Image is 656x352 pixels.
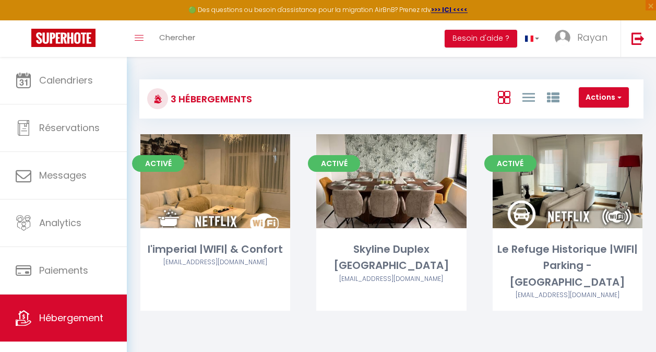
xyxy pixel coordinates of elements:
[445,30,517,48] button: Besoin d'aide ?
[151,20,203,57] a: Chercher
[39,169,87,182] span: Messages
[316,241,466,274] div: Skyline Duplex [GEOGRAPHIC_DATA]
[39,121,100,134] span: Réservations
[31,29,96,47] img: Super Booking
[631,32,645,45] img: logout
[547,88,559,105] a: Vue par Groupe
[484,155,536,172] span: Activé
[579,87,629,108] button: Actions
[316,274,466,284] div: Airbnb
[577,31,607,44] span: Rayan
[308,155,360,172] span: Activé
[132,155,184,172] span: Activé
[555,30,570,45] img: ...
[522,88,535,105] a: Vue en Liste
[547,20,621,57] a: ... Rayan
[140,241,290,257] div: l'imperial |WIFI| & Confort
[39,216,81,229] span: Analytics
[493,290,642,300] div: Airbnb
[140,257,290,267] div: Airbnb
[493,241,642,290] div: Le Refuge Historique |WIFI| Parking - [GEOGRAPHIC_DATA]
[431,5,468,14] a: >>> ICI <<<<
[159,32,195,43] span: Chercher
[39,264,88,277] span: Paiements
[498,88,510,105] a: Vue en Box
[168,87,252,111] h3: 3 Hébergements
[39,311,103,324] span: Hébergement
[39,74,93,87] span: Calendriers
